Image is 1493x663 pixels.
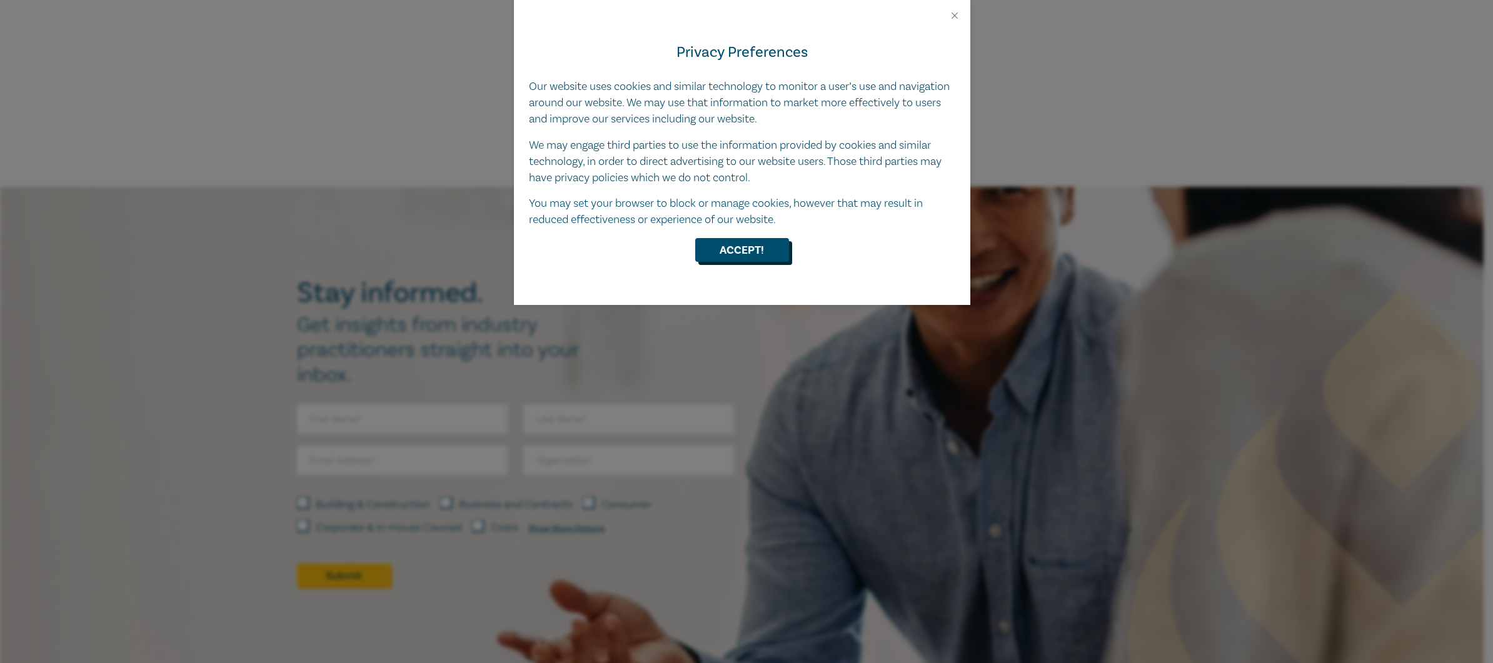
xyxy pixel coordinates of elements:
h4: Privacy Preferences [529,41,955,64]
button: Close [949,10,960,21]
button: Accept! [695,238,789,262]
p: We may engage third parties to use the information provided by cookies and similar technology, in... [529,137,955,186]
p: Our website uses cookies and similar technology to monitor a user’s use and navigation around our... [529,79,955,127]
p: You may set your browser to block or manage cookies, however that may result in reduced effective... [529,196,955,228]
